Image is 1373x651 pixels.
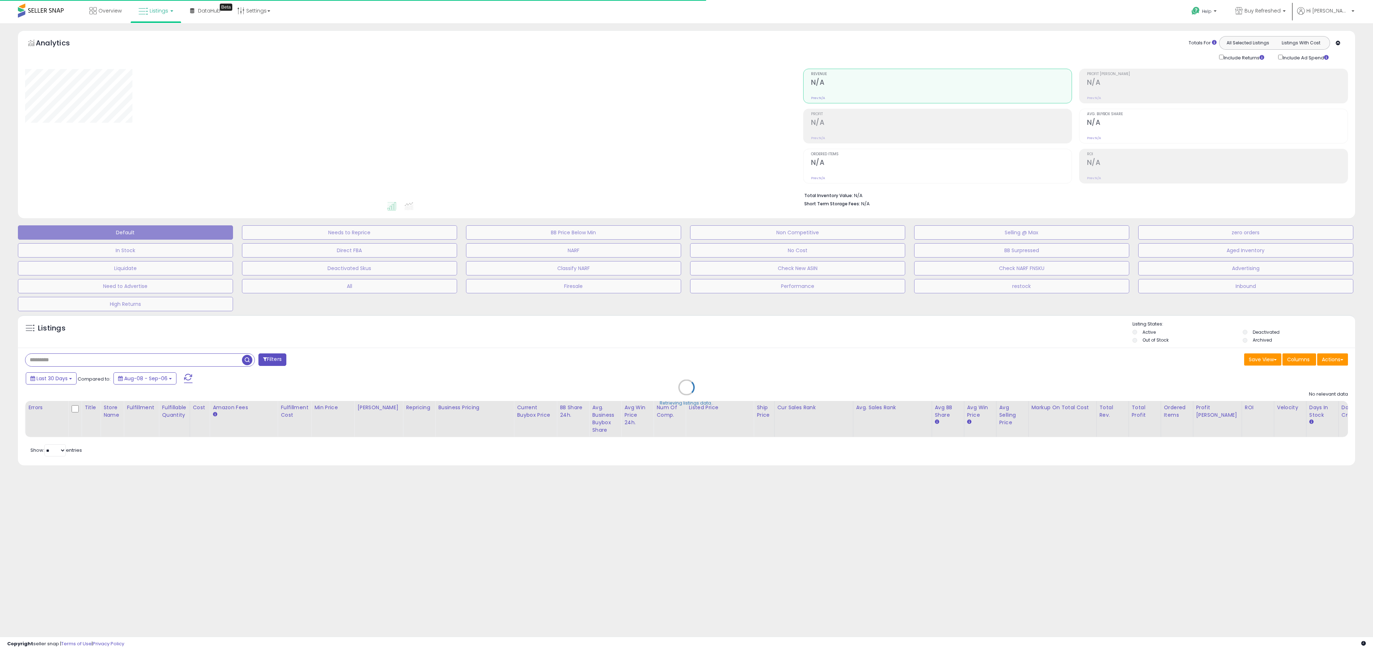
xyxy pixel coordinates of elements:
a: Hi [PERSON_NAME] [1297,7,1354,23]
h2: N/A [1087,118,1348,128]
button: NARF [466,243,681,258]
button: Inbound [1138,279,1353,293]
button: Firesale [466,279,681,293]
span: Listings [150,7,168,14]
button: Needs to Reprice [242,225,457,240]
div: Include Ad Spend [1273,53,1340,62]
h2: N/A [1087,78,1348,88]
small: Prev: N/A [1087,96,1101,100]
button: In Stock [18,243,233,258]
button: Liquidate [18,261,233,275]
button: Check NARF FNSKU [914,261,1129,275]
b: Short Term Storage Fees: [804,201,860,207]
button: All [242,279,457,293]
h2: N/A [811,158,1072,168]
button: Classify NARF [466,261,681,275]
span: Revenue [811,72,1072,76]
div: Retrieving listings data.. [660,400,713,406]
div: Totals For [1189,40,1217,46]
button: Deactivated Skus [242,261,457,275]
i: Get Help [1191,6,1200,15]
div: Tooltip anchor [220,4,232,11]
button: Default [18,225,233,240]
button: BB Surpressed [914,243,1129,258]
button: No Cost [690,243,905,258]
button: All Selected Listings [1221,38,1275,48]
button: High Returns [18,297,233,311]
span: DataHub [198,7,220,14]
button: Advertising [1138,261,1353,275]
button: BB Price Below Min [466,225,681,240]
button: Direct FBA [242,243,457,258]
button: Check New ASIN [690,261,905,275]
span: Buy Refreshed [1245,7,1281,14]
span: Overview [98,7,122,14]
span: Ordered Items [811,152,1072,156]
a: Help [1186,1,1224,23]
small: Prev: N/A [811,136,825,140]
b: Total Inventory Value: [804,192,853,199]
span: Hi [PERSON_NAME] [1306,7,1349,14]
span: Profit [811,112,1072,116]
small: Prev: N/A [811,96,825,100]
span: Profit [PERSON_NAME] [1087,72,1348,76]
button: Selling @ Max [914,225,1129,240]
button: Aged Inventory [1138,243,1353,258]
span: Avg. Buybox Share [1087,112,1348,116]
button: Performance [690,279,905,293]
button: Non Competitive [690,225,905,240]
h2: N/A [811,118,1072,128]
h5: Analytics [36,38,84,50]
h2: N/A [811,78,1072,88]
h2: N/A [1087,158,1348,168]
span: ROI [1087,152,1348,156]
button: zero orders [1138,225,1353,240]
div: Include Returns [1214,53,1273,62]
li: N/A [804,191,1343,199]
small: Prev: N/A [1087,176,1101,180]
span: N/A [861,200,870,207]
button: Listings With Cost [1274,38,1328,48]
span: Help [1202,8,1212,14]
small: Prev: N/A [811,176,825,180]
button: Need to Advertise [18,279,233,293]
small: Prev: N/A [1087,136,1101,140]
button: restock [914,279,1129,293]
